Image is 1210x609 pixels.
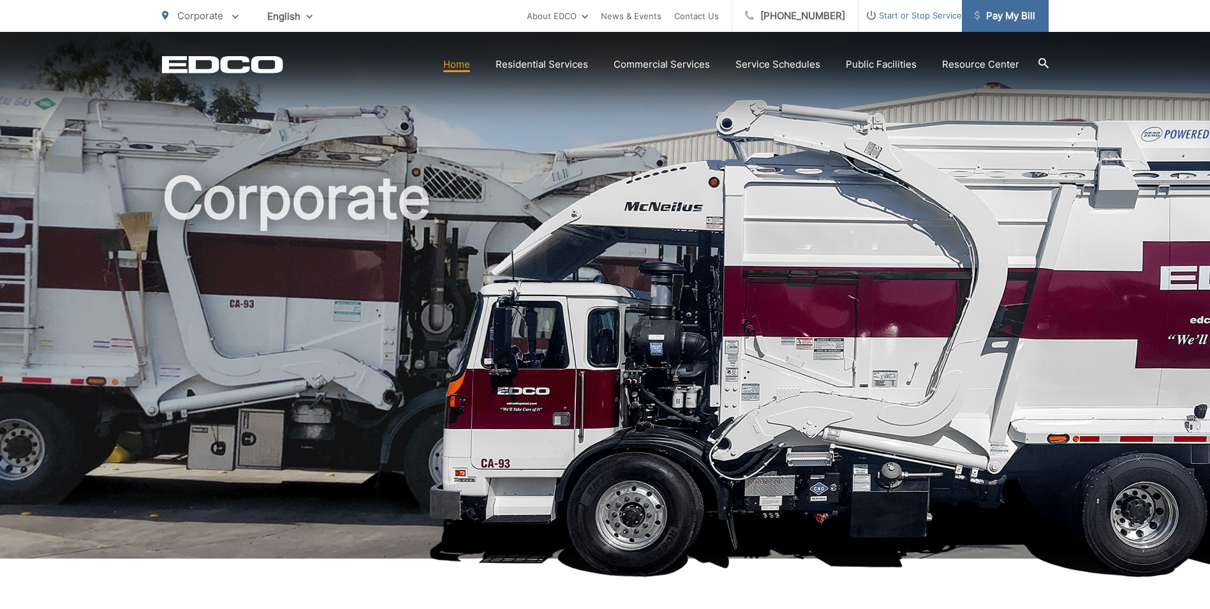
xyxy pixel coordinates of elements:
[496,57,588,72] a: Residential Services
[975,8,1035,24] span: Pay My Bill
[942,57,1019,72] a: Resource Center
[846,57,917,72] a: Public Facilities
[177,10,223,22] span: Corporate
[527,8,588,24] a: About EDCO
[735,57,820,72] a: Service Schedules
[258,5,322,27] span: English
[601,8,661,24] a: News & Events
[443,57,470,72] a: Home
[674,8,719,24] a: Contact Us
[162,56,283,73] a: EDCD logo. Return to the homepage.
[614,57,710,72] a: Commercial Services
[162,166,1049,570] h1: Corporate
